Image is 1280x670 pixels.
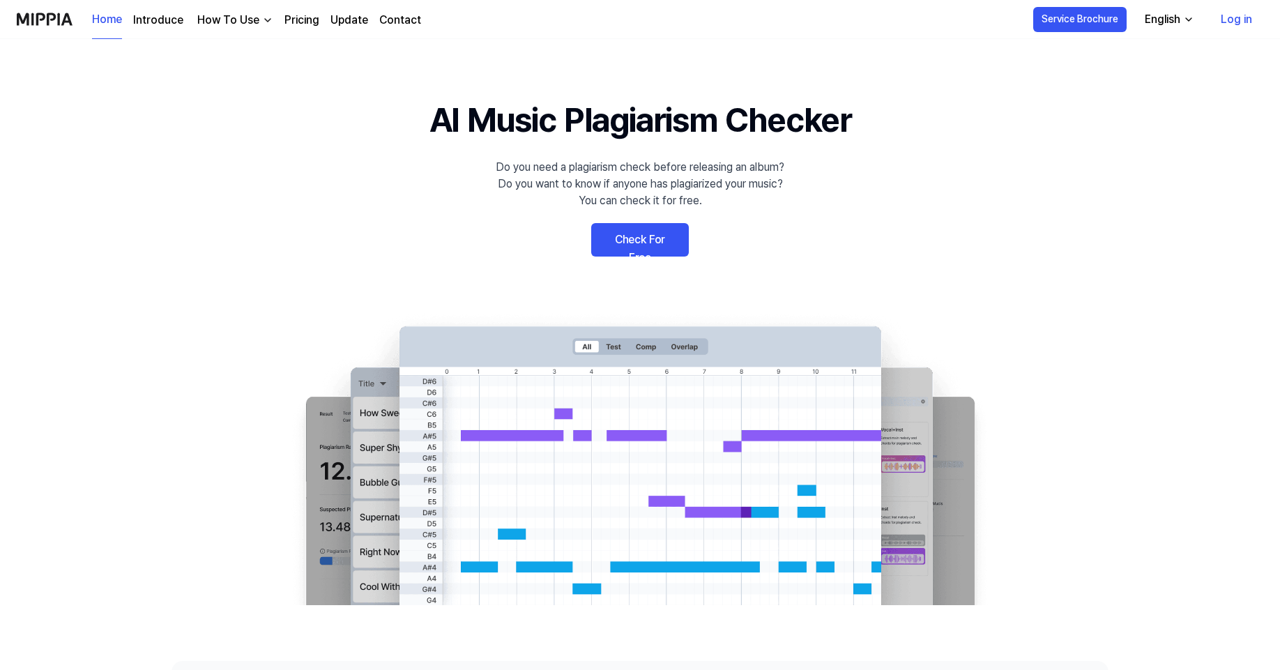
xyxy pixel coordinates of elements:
div: English [1142,11,1183,28]
img: main Image [277,312,1003,605]
button: Service Brochure [1033,7,1127,32]
a: Pricing [284,12,319,29]
button: English [1134,6,1203,33]
div: How To Use [195,12,262,29]
a: Home [92,1,122,39]
h1: AI Music Plagiarism Checker [429,95,851,145]
div: Do you need a plagiarism check before releasing an album? Do you want to know if anyone has plagi... [496,159,784,209]
img: down [262,15,273,26]
a: Introduce [133,12,183,29]
a: Check For Free [591,223,689,257]
a: Update [330,12,368,29]
button: How To Use [195,12,273,29]
a: Contact [379,12,421,29]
